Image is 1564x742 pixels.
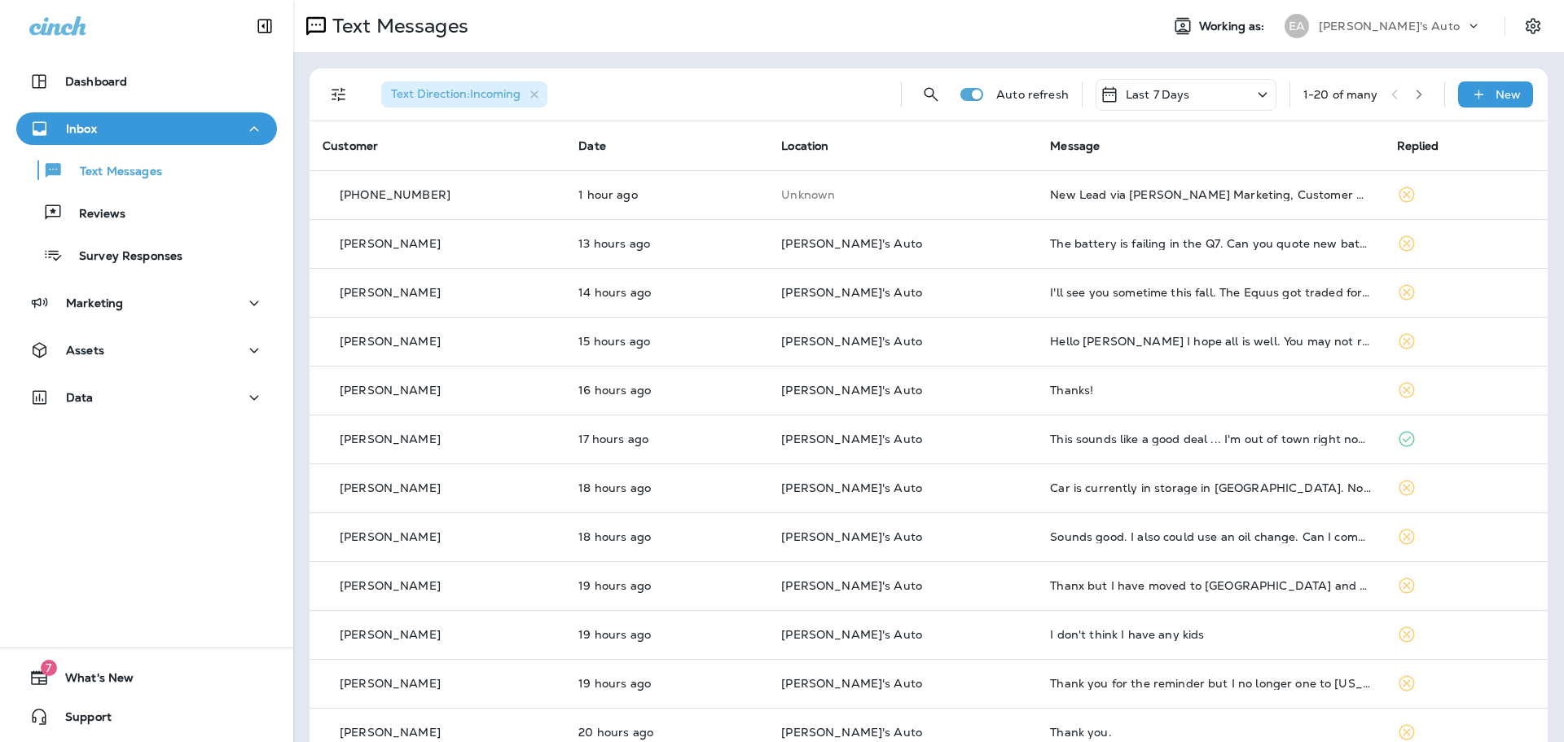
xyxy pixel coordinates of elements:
[323,138,378,153] span: Customer
[1050,481,1370,494] div: Car is currently in storage in Bradenton. No service needed right now. Thanks
[1050,188,1370,201] div: New Lead via Merrick Marketing, Customer Name: John W., Contact info: 9417377344, Job Info: Need ...
[340,530,441,543] p: [PERSON_NAME]
[578,677,755,690] p: Sep 17, 2025 01:15 PM
[915,78,947,111] button: Search Messages
[1050,335,1370,348] div: Hello Evan I hope all is well. You may not remember but I live 1000 miles away :) you helped me w...
[66,391,94,404] p: Data
[340,628,441,641] p: [PERSON_NAME]
[781,481,922,495] span: [PERSON_NAME]'s Auto
[1303,88,1378,101] div: 1 - 20 of many
[1050,530,1370,543] div: Sounds good. I also could use an oil change. Can I come and wait?
[781,383,922,397] span: [PERSON_NAME]'s Auto
[16,661,277,694] button: 7What's New
[16,65,277,98] button: Dashboard
[781,676,922,691] span: [PERSON_NAME]'s Auto
[340,384,441,397] p: [PERSON_NAME]
[578,432,755,446] p: Sep 17, 2025 03:21 PM
[578,530,755,543] p: Sep 17, 2025 01:35 PM
[781,578,922,593] span: [PERSON_NAME]'s Auto
[66,344,104,357] p: Assets
[578,726,755,739] p: Sep 17, 2025 12:24 PM
[381,81,547,108] div: Text Direction:Incoming
[16,112,277,145] button: Inbox
[41,660,57,676] span: 7
[16,334,277,367] button: Assets
[1050,237,1370,250] div: The battery is failing in the Q7. Can you quote new battery installation and programming?
[578,628,755,641] p: Sep 17, 2025 01:15 PM
[1050,726,1370,739] div: Thank you.
[16,238,277,272] button: Survey Responses
[16,381,277,414] button: Data
[781,432,922,446] span: [PERSON_NAME]'s Auto
[1050,628,1370,641] div: I don't think I have any kids
[1050,286,1370,299] div: I'll see you sometime this fall. The Equus got traded for a GV80 for my wife and I wound up with ...
[340,579,441,592] p: [PERSON_NAME]
[578,579,755,592] p: Sep 17, 2025 01:16 PM
[578,237,755,250] p: Sep 17, 2025 06:50 PM
[781,334,922,349] span: [PERSON_NAME]'s Auto
[578,481,755,494] p: Sep 17, 2025 01:49 PM
[340,677,441,690] p: [PERSON_NAME]
[1496,88,1521,101] p: New
[340,188,450,201] p: [PHONE_NUMBER]
[1518,11,1548,41] button: Settings
[16,153,277,187] button: Text Messages
[340,335,441,348] p: [PERSON_NAME]
[63,207,125,222] p: Reviews
[391,86,521,101] span: Text Direction : Incoming
[781,725,922,740] span: [PERSON_NAME]'s Auto
[63,249,182,265] p: Survey Responses
[326,14,468,38] p: Text Messages
[781,529,922,544] span: [PERSON_NAME]'s Auto
[1126,88,1190,101] p: Last 7 Days
[1199,20,1268,33] span: Working as:
[1050,579,1370,592] div: Thanx but I have moved to Leesburg and get my truck serviced here. Have a good day
[49,671,134,691] span: What's New
[49,710,112,730] span: Support
[16,700,277,733] button: Support
[1050,384,1370,397] div: Thanks!
[323,78,355,111] button: Filters
[578,384,755,397] p: Sep 17, 2025 03:50 PM
[578,188,755,201] p: Sep 18, 2025 07:17 AM
[1050,677,1370,690] div: Thank you for the reminder but I no longer one to Florida and I have the vehicle in Michigan
[781,627,922,642] span: [PERSON_NAME]'s Auto
[340,481,441,494] p: [PERSON_NAME]
[16,195,277,230] button: Reviews
[65,75,127,88] p: Dashboard
[1319,20,1460,33] p: [PERSON_NAME]'s Auto
[340,237,441,250] p: [PERSON_NAME]
[64,165,162,180] p: Text Messages
[578,138,606,153] span: Date
[340,726,441,739] p: [PERSON_NAME]
[781,188,1024,201] p: This customer does not have a last location and the phone number they messaged is not assigned to...
[66,122,97,135] p: Inbox
[1285,14,1309,38] div: EA
[16,287,277,319] button: Marketing
[242,10,288,42] button: Collapse Sidebar
[781,138,828,153] span: Location
[781,236,922,251] span: [PERSON_NAME]'s Auto
[996,88,1069,101] p: Auto refresh
[1050,138,1100,153] span: Message
[340,286,441,299] p: [PERSON_NAME]
[66,296,123,310] p: Marketing
[1397,138,1439,153] span: Replied
[578,286,755,299] p: Sep 17, 2025 06:06 PM
[781,285,922,300] span: [PERSON_NAME]'s Auto
[1050,432,1370,446] div: This sounds like a good deal ... I'm out of town right now but will set something up when I get b...
[340,432,441,446] p: [PERSON_NAME]
[578,335,755,348] p: Sep 17, 2025 04:44 PM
